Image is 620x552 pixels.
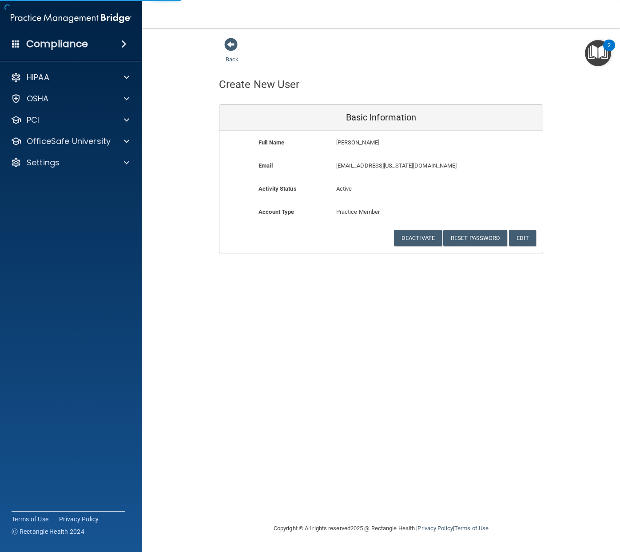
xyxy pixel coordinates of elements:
a: PCI [11,115,129,125]
a: Settings [11,157,129,168]
a: HIPAA [11,72,129,83]
h4: Create New User [219,79,300,90]
p: PCI [27,115,39,125]
p: OSHA [27,93,49,104]
div: Basic Information [219,105,543,131]
b: Activity Status [258,185,297,192]
b: Account Type [258,208,294,215]
a: OSHA [11,93,129,104]
button: Open Resource Center, 2 new notifications [585,40,611,66]
p: Active [336,184,426,194]
a: Privacy Policy [59,515,99,524]
b: Full Name [258,139,284,146]
a: Privacy Policy [417,525,453,532]
p: [EMAIL_ADDRESS][US_STATE][DOMAIN_NAME] [336,160,478,171]
button: Deactivate [394,230,442,246]
p: Practice Member [336,207,426,217]
button: Reset Password [443,230,507,246]
div: 2 [608,45,611,57]
a: Terms of Use [454,525,489,532]
a: Back [226,45,238,63]
p: [PERSON_NAME] [336,137,478,148]
a: OfficeSafe University [11,136,129,147]
p: HIPAA [27,72,49,83]
iframe: Drift Widget Chat Controller [466,489,609,524]
span: Ⓒ Rectangle Health 2024 [12,527,84,536]
p: Settings [27,157,60,168]
div: Copyright © All rights reserved 2025 @ Rectangle Health | | [219,514,543,543]
h4: Compliance [26,38,88,50]
button: Edit [509,230,536,246]
img: PMB logo [11,9,131,27]
a: Terms of Use [12,515,48,524]
p: OfficeSafe University [27,136,111,147]
b: Email [258,162,273,169]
